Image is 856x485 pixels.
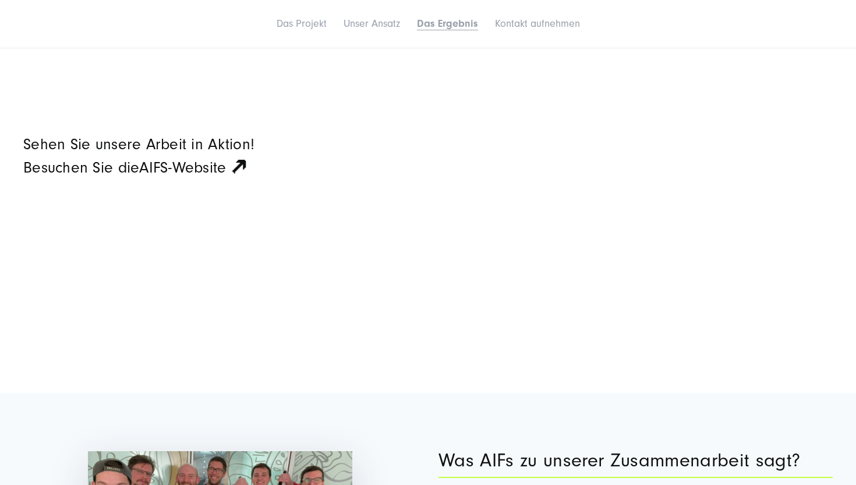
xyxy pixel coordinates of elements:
a: Kontakt aufnehmen [495,17,580,30]
a: Das Ergebnis [417,17,478,30]
iframe: HubSpot Video [438,89,833,311]
h2: Was AIFs zu unserer Zusammenarbeit sagt? [438,451,833,469]
a: Unser Ansatz [344,17,400,30]
a: Das Projekt [277,17,327,30]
